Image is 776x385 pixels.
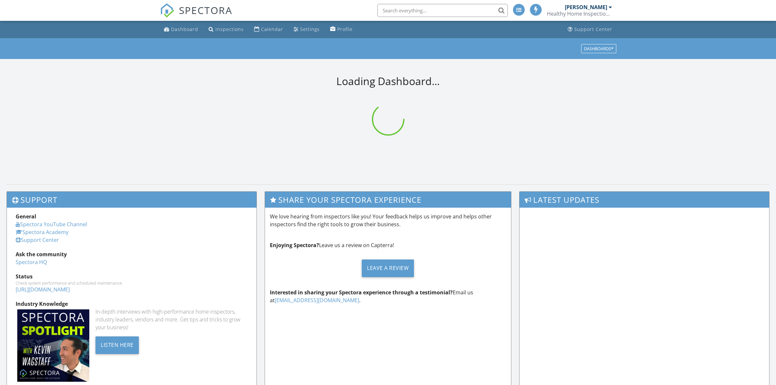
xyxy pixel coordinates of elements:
[337,26,353,32] div: Profile
[17,309,89,381] img: Spectoraspolightmain
[16,229,68,236] a: Spectora Academy
[16,280,248,286] div: Check system performance and scheduled maintenance.
[16,273,248,280] div: Status
[95,336,139,354] div: Listen Here
[179,3,232,17] span: SPECTORA
[547,10,612,17] div: Healthy Home Inspections Inc
[270,213,506,228] p: We love hearing from inspectors like you! Your feedback helps us improve and helps other inspecto...
[161,23,201,36] a: Dashboard
[270,289,453,296] strong: Interested in sharing your Spectora experience through a testimonial?
[16,250,248,258] div: Ask the community
[270,254,506,282] a: Leave a Review
[377,4,508,17] input: Search everything...
[16,221,87,228] a: Spectora YouTube Channel
[270,289,506,304] p: Email us at .
[584,46,613,51] div: Dashboards
[160,3,174,18] img: The Best Home Inspection Software - Spectora
[520,192,769,208] h3: Latest Updates
[291,23,322,36] a: Settings
[215,26,244,32] div: Inspections
[275,297,359,304] a: [EMAIL_ADDRESS][DOMAIN_NAME]
[16,213,36,220] strong: General
[160,9,232,22] a: SPECTORA
[95,341,139,348] a: Listen Here
[581,44,616,53] button: Dashboards
[95,308,248,331] div: In-depth interviews with high-performance home inspectors, industry leaders, vendors and more. Ge...
[362,259,414,277] div: Leave a Review
[16,236,59,244] a: Support Center
[328,23,355,36] a: Profile
[16,286,70,293] a: [URL][DOMAIN_NAME]
[565,4,607,10] div: [PERSON_NAME]
[16,300,248,308] div: Industry Knowledge
[252,23,286,36] a: Calendar
[565,23,615,36] a: Support Center
[300,26,320,32] div: Settings
[16,259,47,266] a: Spectora HQ
[206,23,246,36] a: Inspections
[261,26,283,32] div: Calendar
[7,192,256,208] h3: Support
[574,26,612,32] div: Support Center
[270,241,506,249] p: Leave us a review on Capterra!
[265,192,511,208] h3: Share Your Spectora Experience
[171,26,198,32] div: Dashboard
[270,242,319,249] strong: Enjoying Spectora?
